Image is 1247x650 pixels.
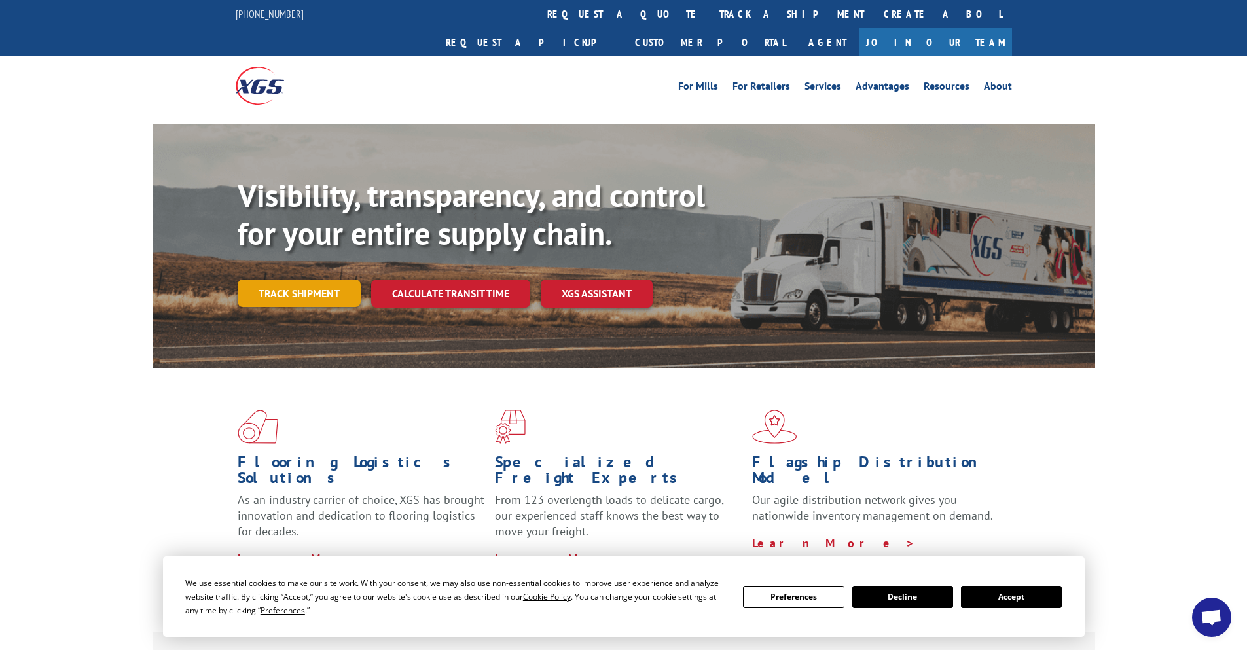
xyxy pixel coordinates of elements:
[625,28,795,56] a: Customer Portal
[859,28,1012,56] a: Join Our Team
[495,454,742,492] h1: Specialized Freight Experts
[371,280,530,308] a: Calculate transit time
[236,7,304,20] a: [PHONE_NUMBER]
[752,492,993,523] span: Our agile distribution network gives you nationwide inventory management on demand.
[238,492,484,539] span: As an industry carrier of choice, XGS has brought innovation and dedication to flooring logistics...
[238,280,361,307] a: Track shipment
[238,410,278,444] img: xgs-icon-total-supply-chain-intelligence-red
[185,576,727,617] div: We use essential cookies to make our site work. With your consent, we may also use non-essential ...
[238,454,485,492] h1: Flooring Logistics Solutions
[523,591,571,602] span: Cookie Policy
[752,410,797,444] img: xgs-icon-flagship-distribution-model-red
[852,586,953,608] button: Decline
[752,535,915,551] a: Learn More >
[961,586,1062,608] button: Accept
[795,28,859,56] a: Agent
[924,81,969,96] a: Resources
[984,81,1012,96] a: About
[238,175,705,253] b: Visibility, transparency, and control for your entire supply chain.
[1192,598,1231,637] a: Open chat
[732,81,790,96] a: For Retailers
[495,551,658,566] a: Learn More >
[541,280,653,308] a: XGS ASSISTANT
[678,81,718,96] a: For Mills
[495,410,526,444] img: xgs-icon-focused-on-flooring-red
[436,28,625,56] a: Request a pickup
[804,81,841,96] a: Services
[752,454,1000,492] h1: Flagship Distribution Model
[743,586,844,608] button: Preferences
[261,605,305,616] span: Preferences
[856,81,909,96] a: Advantages
[495,492,742,551] p: From 123 overlength loads to delicate cargo, our experienced staff knows the best way to move you...
[163,556,1085,637] div: Cookie Consent Prompt
[238,551,401,566] a: Learn More >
